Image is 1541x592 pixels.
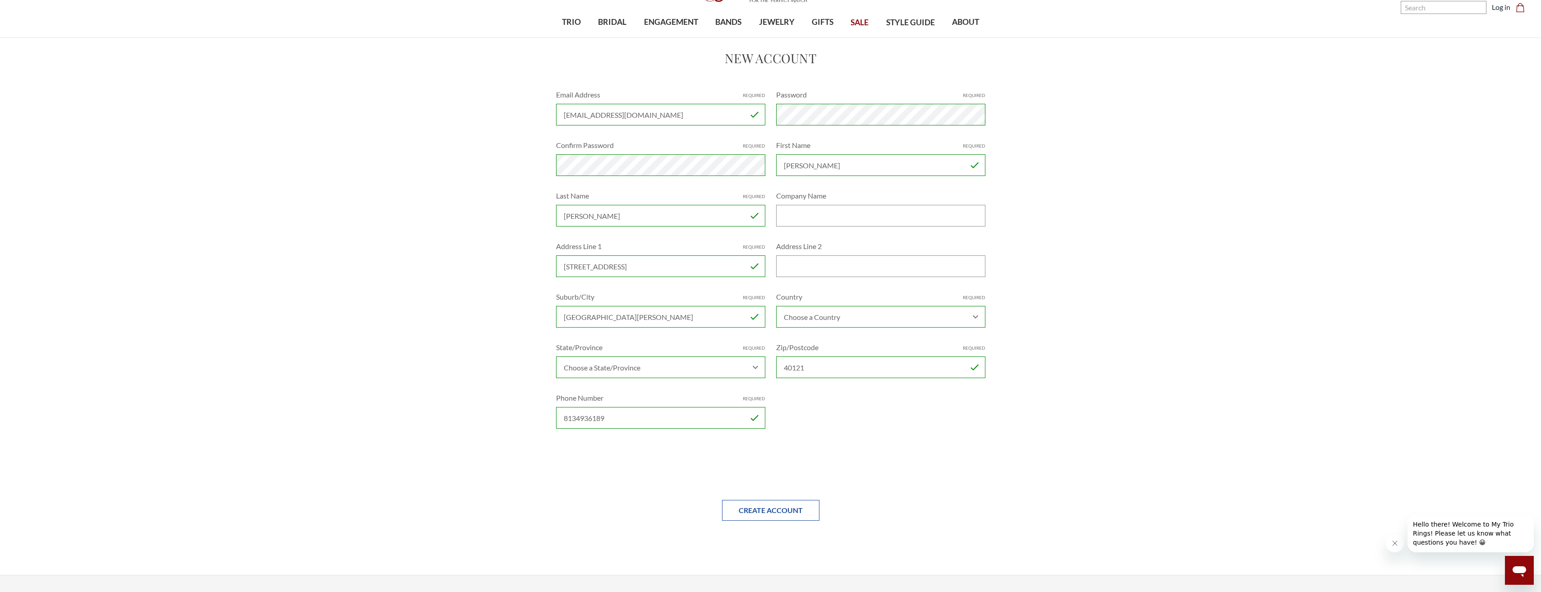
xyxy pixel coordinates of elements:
label: Email Address [556,89,765,100]
button: submenu toggle [608,37,617,38]
label: Address Line 2 [776,241,985,252]
small: Required [963,345,985,351]
small: Required [743,294,765,301]
label: Confirm Password [556,140,765,151]
small: Required [743,92,765,99]
small: Required [743,143,765,149]
span: SALE [851,17,869,28]
a: Cart with 0 items [1516,2,1530,13]
small: Required [963,143,985,149]
label: Address Line 1 [556,241,765,252]
input: Create Account [722,500,819,521]
button: submenu toggle [818,37,827,38]
span: ABOUT [952,16,979,28]
a: BRIDAL [589,8,635,37]
small: Required [743,244,765,250]
a: TRIO [553,8,589,37]
button: submenu toggle [667,37,676,38]
a: SALE [842,8,877,37]
a: ABOUT [943,8,988,37]
iframe: reCAPTCHA [556,443,693,478]
span: BRIDAL [598,16,626,28]
small: Required [963,294,985,301]
label: State/Province [556,342,765,353]
span: TRIO [562,16,581,28]
a: Log in [1492,2,1510,13]
label: Zip/Postcode [776,342,985,353]
label: Suburb/City [556,291,765,302]
span: JEWELRY [759,16,795,28]
svg: cart.cart_preview [1516,3,1525,12]
span: ENGAGEMENT [644,16,698,28]
label: Country [776,291,985,302]
label: Last Name [556,190,765,201]
span: STYLE GUIDE [886,17,935,28]
small: Required [743,395,765,402]
a: STYLE GUIDE [877,8,943,37]
iframe: Button to launch messaging window [1505,556,1534,585]
small: Required [963,92,985,99]
small: Required [743,193,765,200]
button: submenu toggle [961,37,970,38]
iframe: Close message [1386,534,1404,552]
button: submenu toggle [567,37,576,38]
small: Required [743,345,765,351]
h1: New Account [457,49,1085,68]
a: BANDS [707,8,750,37]
input: Search and use arrows or TAB to navigate results [1401,1,1486,14]
iframe: Message from company [1408,514,1534,552]
label: Password [776,89,985,100]
a: ENGAGEMENT [635,8,707,37]
button: submenu toggle [724,37,733,38]
a: GIFTS [803,8,842,37]
label: First Name [776,140,985,151]
button: submenu toggle [772,37,781,38]
span: GIFTS [812,16,833,28]
label: Company Name [776,190,985,201]
label: Phone Number [556,393,765,403]
a: JEWELRY [750,8,803,37]
span: BANDS [715,16,741,28]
